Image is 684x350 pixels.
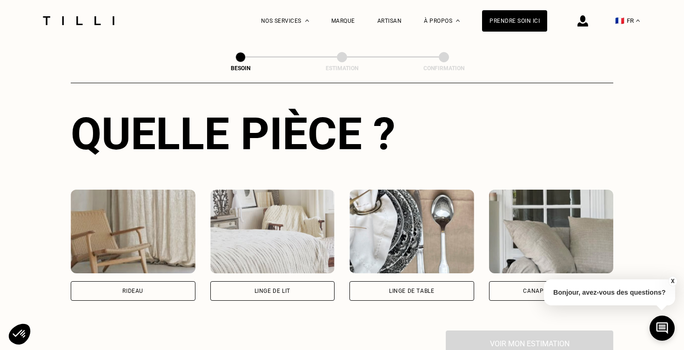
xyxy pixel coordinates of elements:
[194,65,287,72] div: Besoin
[71,108,613,160] div: Quelle pièce ?
[389,288,434,294] div: Linge de table
[40,16,118,25] img: Logo du service de couturière Tilli
[295,65,389,72] div: Estimation
[523,288,579,294] div: Canapé & chaises
[482,10,547,32] a: Prendre soin ici
[615,16,624,25] span: 🇫🇷
[544,279,675,305] p: Bonjour, avez-vous des questions?
[489,190,614,273] img: Tilli retouche votre Canapé & chaises
[305,20,309,22] img: Menu déroulant
[377,18,402,24] a: Artisan
[210,190,335,273] img: Tilli retouche votre Linge de lit
[122,288,143,294] div: Rideau
[577,15,588,26] img: icône connexion
[349,190,474,273] img: Tilli retouche votre Linge de table
[668,276,677,286] button: X
[331,18,355,24] a: Marque
[255,288,290,294] div: Linge de lit
[397,65,490,72] div: Confirmation
[636,20,640,22] img: menu déroulant
[71,190,195,273] img: Tilli retouche votre Rideau
[456,20,460,22] img: Menu déroulant à propos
